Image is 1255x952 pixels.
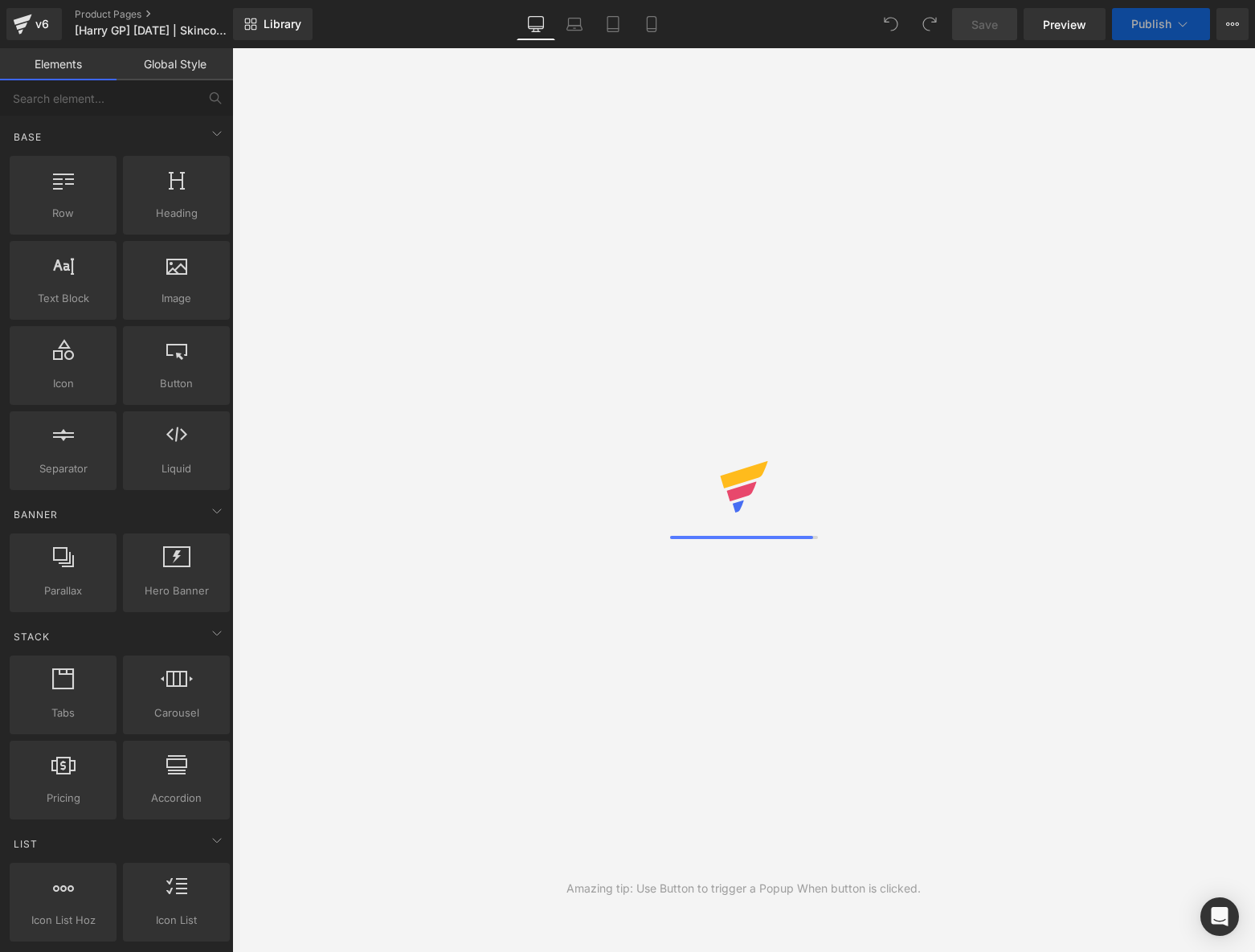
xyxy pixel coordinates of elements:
span: Library [264,17,301,31]
span: Heading [128,205,225,222]
span: Liquid [128,460,225,477]
span: Icon [14,375,112,392]
a: v6 [6,8,62,40]
a: Global Style [117,48,233,80]
span: Stack [12,629,51,644]
div: Amazing tip: Use Button to trigger a Popup When button is clicked. [566,880,921,897]
span: Parallax [14,582,112,599]
a: New Library [233,8,313,40]
a: Tablet [594,8,632,40]
span: Carousel [128,705,225,721]
span: Save [971,16,998,33]
span: Row [14,205,112,222]
span: Accordion [128,790,225,807]
span: [Harry GP] [DATE] | Skincondition | Scarcity [75,24,229,37]
span: Publish [1131,18,1171,31]
a: Desktop [517,8,555,40]
a: Product Pages [75,8,260,21]
span: Banner [12,507,59,522]
span: Icon List [128,912,225,929]
span: Text Block [14,290,112,307]
button: Undo [875,8,907,40]
a: Laptop [555,8,594,40]
span: Preview [1043,16,1086,33]
span: Pricing [14,790,112,807]
span: Button [128,375,225,392]
span: Base [12,129,43,145]
span: Tabs [14,705,112,721]
span: Hero Banner [128,582,225,599]
span: Separator [14,460,112,477]
button: More [1216,8,1249,40]
button: Publish [1112,8,1210,40]
button: Redo [914,8,946,40]
span: Icon List Hoz [14,912,112,929]
a: Preview [1024,8,1106,40]
div: v6 [32,14,52,35]
span: Image [128,290,225,307]
a: Mobile [632,8,671,40]
div: Open Intercom Messenger [1200,897,1239,936]
span: List [12,836,39,852]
